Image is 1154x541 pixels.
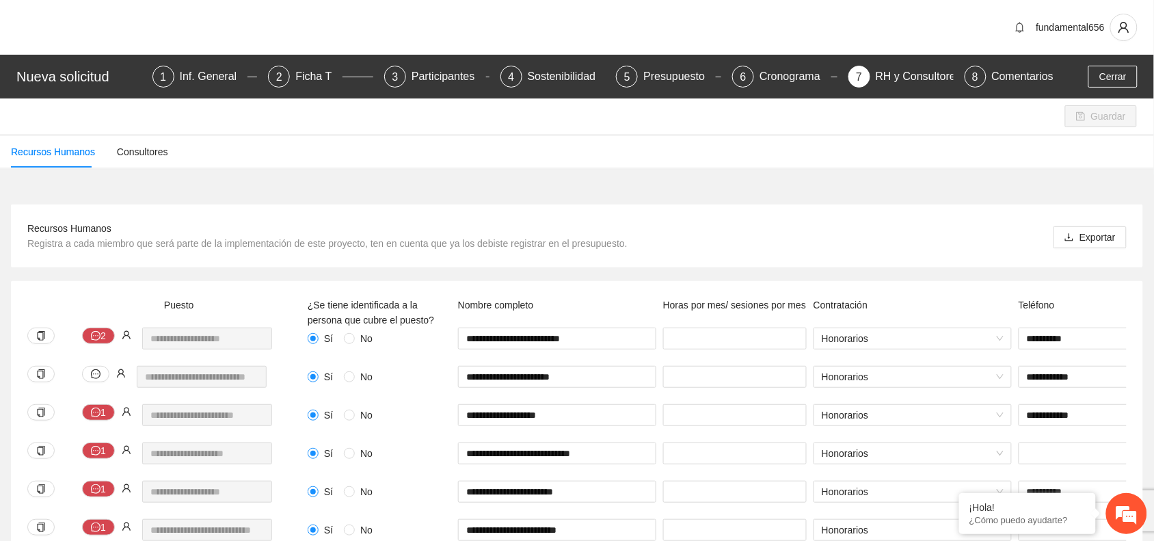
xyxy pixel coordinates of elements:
span: Honorarios [822,520,1004,540]
span: user [122,484,131,493]
span: message [91,523,100,533]
span: Sí [319,369,338,384]
button: Cerrar [1088,66,1138,88]
button: copy [27,481,55,497]
span: No [355,331,378,346]
button: copy [27,443,55,459]
span: ¿Se tiene identificada a la persona que cubre el puesto? [308,300,434,326]
div: Consultores [117,144,168,159]
button: copy [27,519,55,536]
span: 2 [276,71,282,83]
button: copy [27,404,55,421]
div: 4Sostenibilidad [500,66,606,88]
span: message [91,369,100,379]
button: message1 [82,519,115,536]
span: 8 [972,71,978,83]
span: copy [36,331,46,341]
div: Sostenibilidad [528,66,607,88]
span: Teléfono [1019,300,1055,311]
span: Honorarios [822,481,1004,502]
span: bell [1010,22,1030,33]
span: Sí [319,484,338,499]
span: Cerrar [1099,69,1127,84]
span: No [355,523,378,538]
span: Honorarios [822,405,1004,425]
span: 4 [508,71,514,83]
span: message [91,331,100,342]
span: Puesto [164,300,194,311]
span: 1 [160,71,166,83]
span: Honorarios [822,328,1004,349]
button: message2 [82,328,115,344]
div: 8Comentarios [965,66,1054,88]
span: No [355,446,378,461]
span: user [122,522,131,531]
span: Recursos Humanos [27,223,111,234]
span: No [355,369,378,384]
span: copy [36,446,46,456]
span: user [122,330,131,340]
button: message1 [82,443,115,459]
span: Sí [319,523,338,538]
div: 1Inf. General [152,66,258,88]
span: No [355,408,378,423]
span: copy [36,369,46,379]
span: Nombre completo [458,300,534,311]
span: user [122,445,131,455]
p: ¿Cómo puedo ayudarte? [969,515,1086,525]
span: No [355,484,378,499]
button: copy [27,328,55,344]
div: RH y Consultores [876,66,972,88]
span: fundamental656 [1036,22,1105,33]
div: Nueva solicitud [16,66,144,88]
div: Presupuesto [643,66,716,88]
div: 7RH y Consultores [848,66,954,88]
span: Honorarios [822,367,1004,387]
span: copy [36,484,46,494]
span: Horas por mes/ sesiones por mes [663,300,806,311]
div: Cronograma [760,66,831,88]
span: 3 [392,71,399,83]
textarea: Escriba su mensaje y pulse “Intro” [7,373,260,421]
span: copy [36,408,46,417]
button: downloadExportar [1054,226,1127,248]
button: copy [27,366,55,382]
button: bell [1009,16,1031,38]
div: ¡Hola! [969,502,1086,513]
div: Participantes [412,66,486,88]
span: Sí [319,408,338,423]
div: Recursos Humanos [11,144,95,159]
button: message [82,366,109,382]
div: Comentarios [992,66,1054,88]
div: Chatee con nosotros ahora [71,70,230,88]
span: Contratación [814,300,868,311]
div: Minimizar ventana de chat en vivo [224,7,257,40]
span: message [91,408,100,419]
span: Sí [319,446,338,461]
div: 6Cronograma [732,66,837,88]
span: 7 [856,71,862,83]
span: Exportar [1079,230,1116,245]
span: user [1111,21,1137,34]
span: Registra a cada miembro que será parte de la implementación de este proyecto, ten en cuenta que y... [27,238,628,249]
span: user [116,369,126,378]
span: 5 [624,71,630,83]
span: message [91,446,100,457]
span: Estamos en línea. [79,183,189,321]
button: saveGuardar [1065,105,1137,127]
div: Ficha T [295,66,343,88]
div: Inf. General [180,66,248,88]
div: 5Presupuesto [616,66,721,88]
span: Sí [319,331,338,346]
span: download [1064,233,1074,243]
button: user [1110,14,1138,41]
span: Honorarios [822,443,1004,464]
button: message1 [82,481,115,497]
div: 2Ficha T [268,66,373,88]
span: message [91,484,100,495]
span: user [122,407,131,417]
div: 3Participantes [384,66,489,88]
button: message1 [82,404,115,421]
span: 6 [740,71,747,83]
span: copy [36,523,46,532]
